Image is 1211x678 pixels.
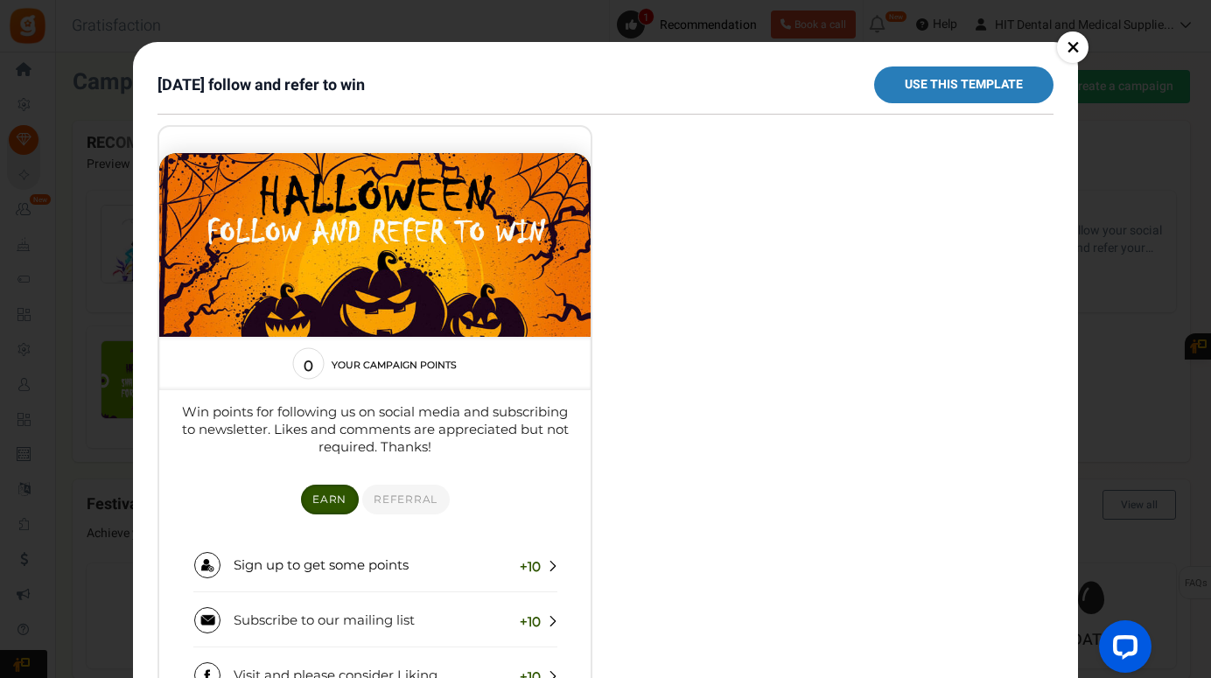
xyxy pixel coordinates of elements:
[1057,31,1088,63] a: ×
[214,366,278,379] span: Referral
[874,66,1053,103] a: Use this template
[20,276,412,330] p: Win points for following us on social media and subscribing to newsletter. Likes and comments are...
[157,77,365,94] h1: [DATE] follow and refer to win
[172,234,297,244] em: Your campaign points
[153,366,187,379] span: Earn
